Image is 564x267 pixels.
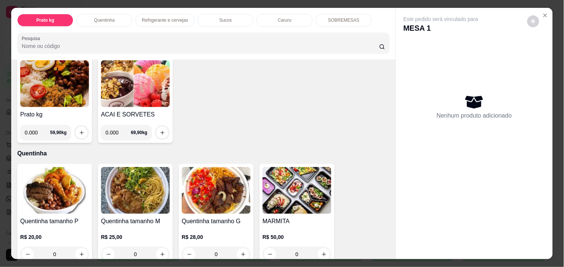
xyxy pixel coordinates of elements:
[156,127,168,139] button: increase-product-quantity
[182,233,251,241] p: R$ 28,00
[20,167,89,214] img: product-image
[76,127,88,139] button: increase-product-quantity
[20,217,89,226] h4: Quentinha tamanho P
[237,248,249,260] button: increase-product-quantity
[182,217,251,226] h4: Quentinha tamanho G
[142,17,188,23] p: Refrigerante e cervejas
[101,233,170,241] p: R$ 25,00
[527,15,539,27] button: decrease-product-quantity
[263,217,331,226] h4: MARMITA
[102,248,114,260] button: decrease-product-quantity
[101,217,170,226] h4: Quentinha tamanho M
[278,17,292,23] p: Caruru
[76,248,88,260] button: increase-product-quantity
[263,167,331,214] img: product-image
[437,111,512,120] p: Nenhum produto adicionado
[182,167,251,214] img: product-image
[22,248,34,260] button: decrease-product-quantity
[183,248,195,260] button: decrease-product-quantity
[94,17,114,23] p: Quentinha
[318,248,330,260] button: increase-product-quantity
[25,125,50,140] input: 0.00
[105,125,131,140] input: 0.00
[220,17,232,23] p: Sucos
[264,248,276,260] button: decrease-product-quantity
[101,60,170,107] img: product-image
[539,9,551,21] button: Close
[20,233,89,241] p: R$ 20,00
[17,149,390,158] p: Quentinha
[20,60,89,107] img: product-image
[156,248,168,260] button: increase-product-quantity
[101,110,170,119] h4: ACAI E SORVETES
[22,35,43,42] label: Pesquisa
[263,233,331,241] p: R$ 50,00
[404,23,478,33] p: MESA 1
[36,17,54,23] p: Prato kg
[22,42,379,50] input: Pesquisa
[20,110,89,119] h4: Prato kg
[404,15,478,23] p: Este pedido será vinculado para
[101,167,170,214] img: product-image
[328,17,359,23] p: SOBREMESAS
